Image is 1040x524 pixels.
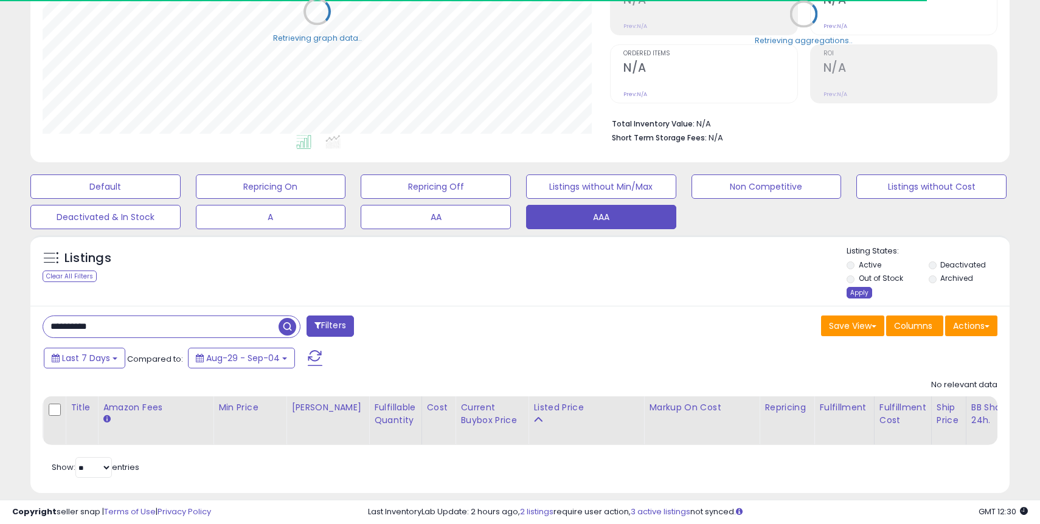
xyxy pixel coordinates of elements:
[361,205,511,229] button: AA
[886,315,943,336] button: Columns
[631,506,690,517] a: 3 active listings
[12,506,211,518] div: seller snap | |
[62,352,110,364] span: Last 7 Days
[206,352,280,364] span: Aug-29 - Sep-04
[692,174,842,199] button: Non Competitive
[460,401,523,427] div: Current Buybox Price
[104,506,156,517] a: Terms of Use
[52,461,139,473] span: Show: entries
[291,401,364,414] div: [PERSON_NAME]
[127,353,183,365] span: Compared to:
[158,506,211,517] a: Privacy Policy
[859,260,881,270] label: Active
[368,506,1028,518] div: Last InventoryLab Update: 2 hours ago, require user action, not synced.
[649,401,754,414] div: Markup on Cost
[526,205,676,229] button: AAA
[879,401,926,427] div: Fulfillment Cost
[821,315,884,336] button: Save View
[819,401,868,414] div: Fulfillment
[196,174,346,199] button: Repricing On
[103,401,208,414] div: Amazon Fees
[533,401,639,414] div: Listed Price
[937,401,961,427] div: Ship Price
[30,205,181,229] button: Deactivated & In Stock
[43,271,97,282] div: Clear All Filters
[847,287,872,298] div: Apply
[218,401,281,414] div: Min Price
[940,260,986,270] label: Deactivated
[979,506,1028,517] span: 2025-09-13 12:30 GMT
[374,401,416,427] div: Fulfillable Quantity
[945,315,997,336] button: Actions
[526,174,676,199] button: Listings without Min/Max
[64,250,111,267] h5: Listings
[71,401,92,414] div: Title
[12,506,57,517] strong: Copyright
[196,205,346,229] button: A
[361,174,511,199] button: Repricing Off
[307,315,354,337] button: Filters
[859,273,903,283] label: Out of Stock
[755,35,853,46] div: Retrieving aggregations..
[273,32,362,43] div: Retrieving graph data..
[44,348,125,368] button: Last 7 Days
[847,246,1009,257] p: Listing States:
[427,401,451,414] div: Cost
[188,348,295,368] button: Aug-29 - Sep-04
[971,401,1016,427] div: BB Share 24h.
[764,401,809,414] div: Repricing
[644,396,760,445] th: The percentage added to the cost of goods (COGS) that forms the calculator for Min & Max prices.
[940,273,973,283] label: Archived
[520,506,553,517] a: 2 listings
[931,379,997,391] div: No relevant data
[103,414,110,425] small: Amazon Fees.
[894,320,932,332] span: Columns
[30,174,181,199] button: Default
[856,174,1007,199] button: Listings without Cost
